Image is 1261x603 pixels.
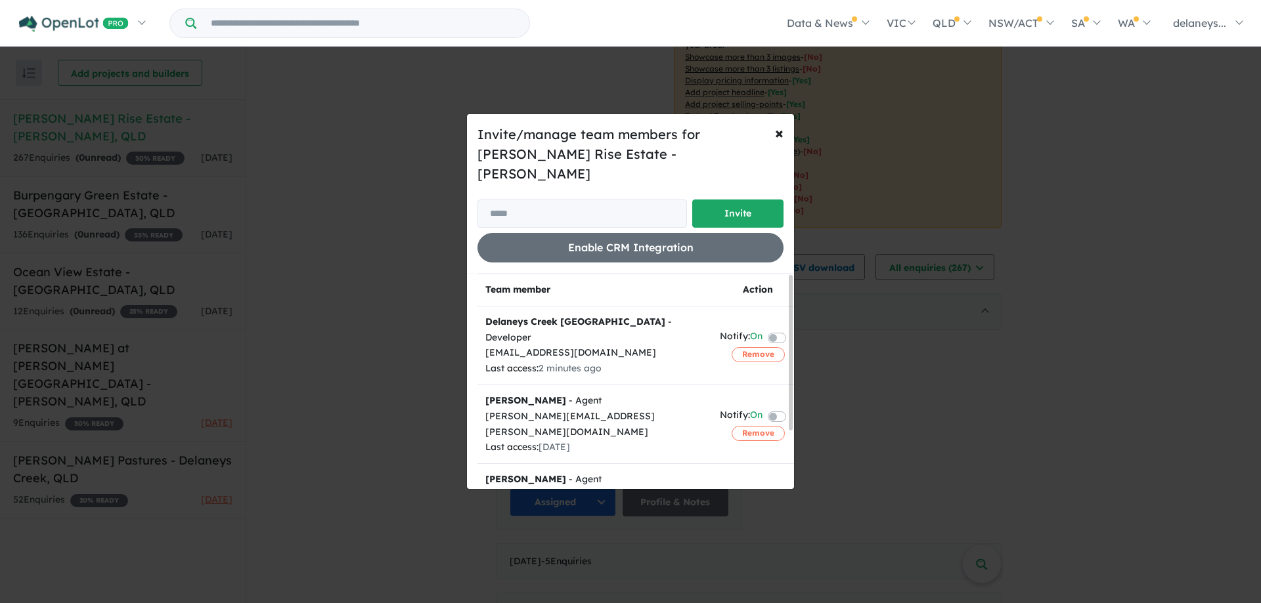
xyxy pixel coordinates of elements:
[720,407,763,425] div: Notify:
[485,409,704,440] div: [PERSON_NAME][EMAIL_ADDRESS][PERSON_NAME][DOMAIN_NAME]
[692,199,784,228] button: Invite
[539,441,570,453] span: [DATE]
[485,440,704,455] div: Last access:
[19,16,129,32] img: Openlot PRO Logo White
[750,486,763,504] span: On
[199,9,527,37] input: Try estate name, suburb, builder or developer
[750,407,763,425] span: On
[732,426,785,440] button: Remove
[750,329,763,346] span: On
[1173,16,1226,30] span: delaneys...
[485,473,566,485] strong: [PERSON_NAME]
[485,488,704,519] div: [PERSON_NAME][EMAIL_ADDRESS][DOMAIN_NAME]
[477,274,712,306] th: Team member
[485,314,704,346] div: - Developer
[712,274,804,306] th: Action
[485,472,704,488] div: - Agent
[720,486,763,504] div: Notify:
[720,329,763,346] div: Notify:
[485,394,566,406] strong: [PERSON_NAME]
[775,123,784,142] span: ×
[732,347,785,362] button: Remove
[485,316,665,327] strong: Delaneys Creek [GEOGRAPHIC_DATA]
[477,125,784,184] h5: Invite/manage team members for [PERSON_NAME] Rise Estate - [PERSON_NAME]
[477,233,784,262] button: Enable CRM Integration
[539,362,602,374] span: 2 minutes ago
[485,345,704,361] div: [EMAIL_ADDRESS][DOMAIN_NAME]
[485,361,704,377] div: Last access:
[485,393,704,409] div: - Agent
